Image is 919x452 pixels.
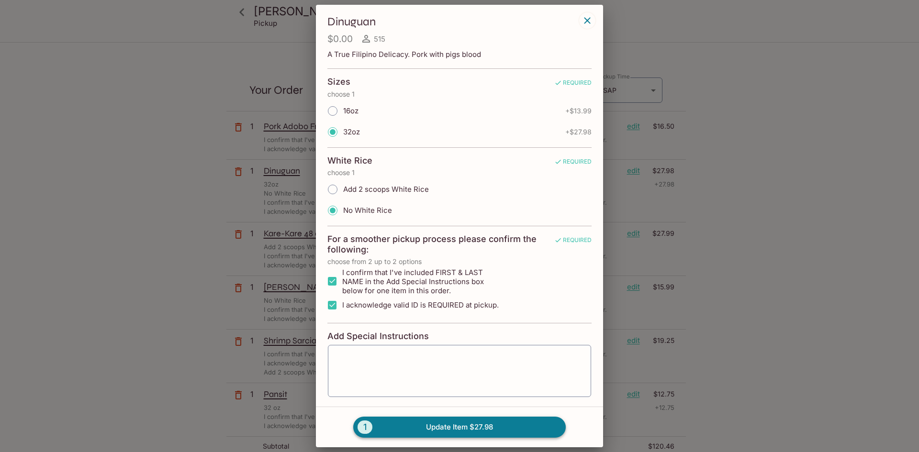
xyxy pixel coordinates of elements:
span: + $13.99 [565,107,592,115]
p: choose 1 [327,169,592,176]
p: choose from 2 up to 2 options [327,258,592,265]
p: choose 1 [327,90,592,98]
span: 32oz [343,127,360,136]
span: REQUIRED [554,158,592,169]
h4: Add Special Instructions [327,331,592,342]
h4: Sizes [327,77,350,87]
span: 1 [358,420,372,434]
span: Add 2 scoops White Rice [343,185,429,194]
span: I confirm that I've included FIRST & LAST NAME in the Add Special Instructions box below for one ... [342,268,500,295]
h3: Dinuguan [327,14,576,29]
button: 1Update Item $27.98 [353,417,566,438]
h4: For a smoother pickup process please confirm the following: [327,234,553,255]
span: REQUIRED [554,79,592,90]
span: REQUIRED [554,236,592,258]
span: No White Rice [343,206,392,215]
span: + $27.98 [565,128,592,136]
h4: $0.00 [327,33,353,45]
span: 515 [374,34,385,44]
h4: White Rice [327,155,372,166]
p: A True Filipino Delicacy. Pork with pigs blood [327,50,592,59]
span: I acknowledge valid ID is REQUIRED at pickup. [342,300,499,309]
span: 16oz [343,106,359,115]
